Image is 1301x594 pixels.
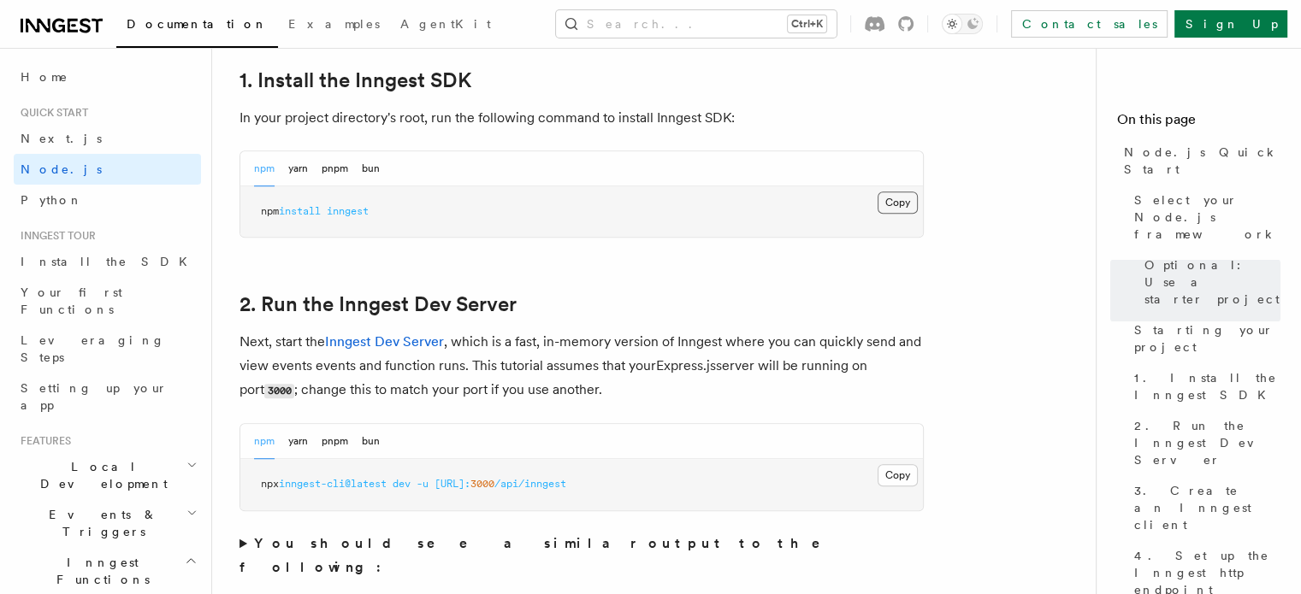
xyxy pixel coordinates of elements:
span: Node.js Quick Start [1124,144,1280,178]
a: 3. Create an Inngest client [1127,475,1280,540]
span: inngest-cli@latest [279,478,387,490]
a: Starting your project [1127,315,1280,362]
a: Documentation [116,5,278,48]
span: [URL]: [435,478,470,490]
a: 1. Install the Inngest SDK [1127,362,1280,410]
span: 3. Create an Inngest client [1134,482,1280,533]
a: Home [14,62,201,92]
span: Setting up your app [21,381,168,412]
button: Events & Triggers [14,499,201,547]
span: Examples [288,17,380,31]
a: AgentKit [390,5,501,46]
button: Local Development [14,451,201,499]
a: 2. Run the Inngest Dev Server [240,292,517,316]
button: Search...Ctrl+K [556,10,837,38]
span: Python [21,193,83,207]
span: Your first Functions [21,285,122,316]
span: Home [21,68,68,85]
a: Setting up your app [14,373,201,421]
button: npm [254,151,275,186]
p: Next, start the , which is a fast, in-memory version of Inngest where you can quickly send and vi... [240,330,924,403]
strong: You should see a similar output to the following: [240,535,844,575]
h4: On this page [1117,109,1280,137]
a: Contact sales [1011,10,1168,38]
button: pnpm [322,424,348,459]
button: yarn [288,151,308,186]
a: Leveraging Steps [14,325,201,373]
span: Local Development [14,458,186,492]
span: Install the SDK [21,255,198,268]
a: Select your Node.js framework [1127,185,1280,250]
span: Inngest tour [14,229,96,243]
span: npm [261,205,279,217]
button: npm [254,424,275,459]
span: Optional: Use a starter project [1144,256,1280,308]
a: Install the SDK [14,246,201,277]
span: Inngest Functions [14,554,185,588]
span: Documentation [127,17,268,31]
span: npx [261,478,279,490]
span: Features [14,434,71,448]
span: Node.js [21,162,102,176]
span: -u [417,478,429,490]
span: 2. Run the Inngest Dev Server [1134,417,1280,468]
a: Optional: Use a starter project [1138,250,1280,315]
span: 1. Install the Inngest SDK [1134,369,1280,403]
span: AgentKit [400,17,491,31]
span: 3000 [470,478,494,490]
a: 2. Run the Inngest Dev Server [1127,410,1280,475]
a: Examples [278,5,390,46]
span: Next.js [21,132,102,145]
span: Events & Triggers [14,506,186,540]
a: 1. Install the Inngest SDK [240,68,471,92]
button: bun [362,424,380,459]
span: install [279,205,321,217]
p: In your project directory's root, run the following command to install Inngest SDK: [240,106,924,130]
button: Copy [878,191,918,214]
span: /api/inngest [494,478,566,490]
span: Starting your project [1134,321,1280,356]
button: Toggle dark mode [942,14,983,34]
button: bun [362,151,380,186]
a: Node.js Quick Start [1117,137,1280,185]
summary: You should see a similar output to the following: [240,532,924,579]
a: Next.js [14,123,201,154]
code: 3000 [264,384,294,398]
button: yarn [288,424,308,459]
span: Quick start [14,106,88,120]
button: Copy [878,464,918,486]
button: pnpm [322,151,348,186]
span: Leveraging Steps [21,333,165,364]
a: Node.js [14,154,201,185]
span: inngest [327,205,369,217]
a: Python [14,185,201,215]
a: Sign Up [1174,10,1287,38]
span: Select your Node.js framework [1134,191,1280,243]
a: Inngest Dev Server [325,333,444,350]
kbd: Ctrl+K [788,15,826,32]
a: Your first Functions [14,277,201,325]
span: dev [393,478,411,490]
